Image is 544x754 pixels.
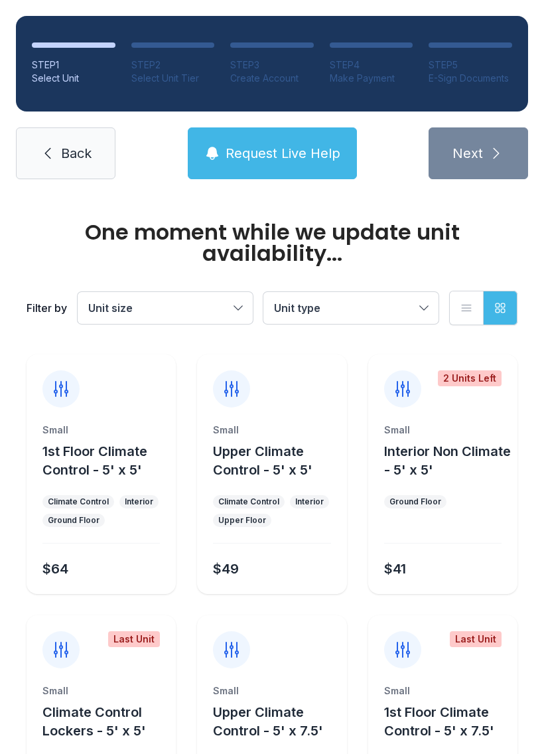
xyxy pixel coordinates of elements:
[131,72,215,85] div: Select Unit Tier
[213,703,341,740] button: Upper Climate Control - 5' x 7.5'
[42,443,147,478] span: 1st Floor Climate Control - 5' x 5'
[389,496,441,507] div: Ground Floor
[42,560,68,578] div: $64
[450,631,502,647] div: Last Unit
[429,72,512,85] div: E-Sign Documents
[27,300,67,316] div: Filter by
[42,423,160,437] div: Small
[42,703,170,740] button: Climate Control Lockers - 5' x 5'
[48,515,100,526] div: Ground Floor
[42,684,160,698] div: Small
[131,58,215,72] div: STEP 2
[295,496,324,507] div: Interior
[213,443,312,478] span: Upper Climate Control - 5' x 5'
[384,560,406,578] div: $41
[61,144,92,163] span: Back
[230,72,314,85] div: Create Account
[384,703,512,740] button: 1st Floor Climate Control - 5' x 7.5'
[384,423,502,437] div: Small
[32,72,115,85] div: Select Unit
[27,222,517,264] div: One moment while we update unit availability...
[384,704,494,739] span: 1st Floor Climate Control - 5' x 7.5'
[330,72,413,85] div: Make Payment
[125,496,153,507] div: Interior
[213,704,323,739] span: Upper Climate Control - 5' x 7.5'
[88,301,133,315] span: Unit size
[48,496,109,507] div: Climate Control
[226,144,340,163] span: Request Live Help
[230,58,314,72] div: STEP 3
[218,496,279,507] div: Climate Control
[42,442,170,479] button: 1st Floor Climate Control - 5' x 5'
[384,443,511,478] span: Interior Non Climate - 5' x 5'
[452,144,483,163] span: Next
[330,58,413,72] div: STEP 4
[78,292,253,324] button: Unit size
[263,292,439,324] button: Unit type
[429,58,512,72] div: STEP 5
[438,370,502,386] div: 2 Units Left
[42,704,146,739] span: Climate Control Lockers - 5' x 5'
[274,301,320,315] span: Unit type
[218,515,266,526] div: Upper Floor
[32,58,115,72] div: STEP 1
[384,684,502,698] div: Small
[213,560,239,578] div: $49
[384,442,512,479] button: Interior Non Climate - 5' x 5'
[213,423,330,437] div: Small
[213,442,341,479] button: Upper Climate Control - 5' x 5'
[213,684,330,698] div: Small
[108,631,160,647] div: Last Unit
